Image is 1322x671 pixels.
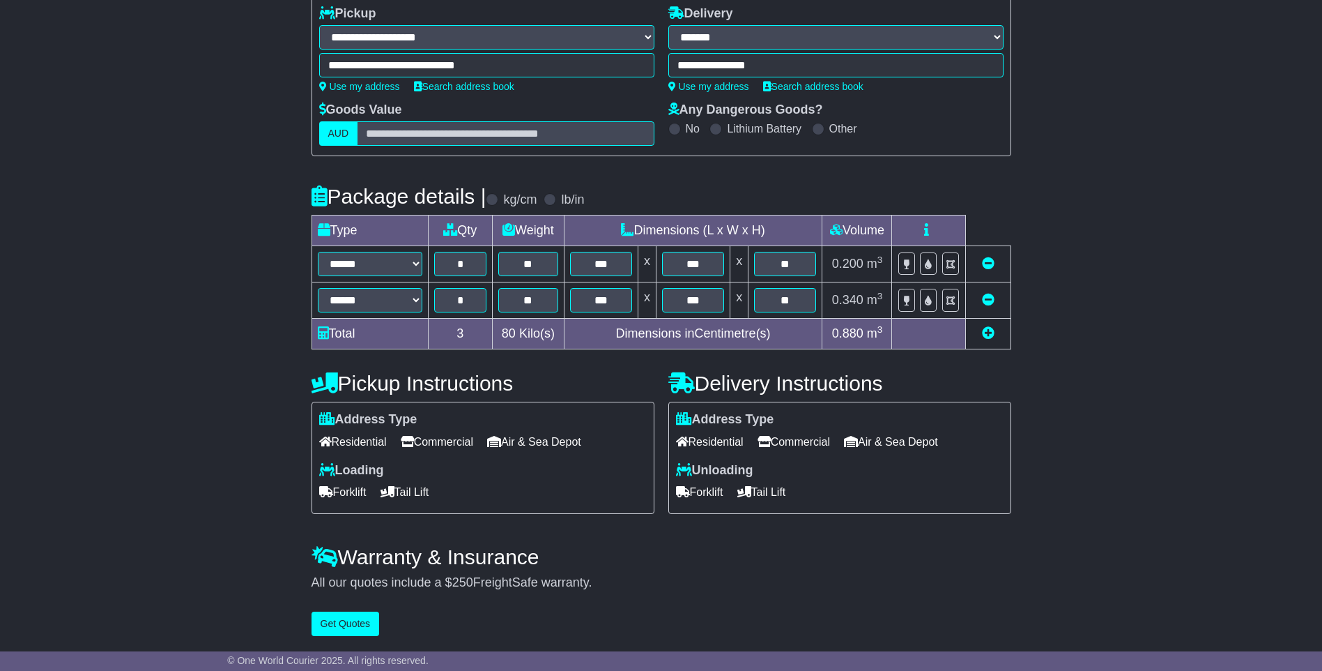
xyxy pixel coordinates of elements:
a: Search address book [763,81,863,92]
label: Address Type [319,412,417,428]
label: Loading [319,463,384,478]
span: © One World Courier 2025. All rights reserved. [227,655,429,666]
span: 0.340 [832,293,863,307]
span: 80 [502,326,516,340]
td: Dimensions (L x W x H) [564,216,822,246]
button: Get Quotes [312,612,380,636]
span: Tail Lift [737,481,786,503]
td: x [730,246,748,282]
label: lb/in [561,193,584,208]
td: x [638,282,656,319]
label: Delivery [668,6,733,22]
label: Goods Value [319,103,402,118]
div: All our quotes include a $ FreightSafe warranty. [312,575,1011,591]
span: 0.880 [832,326,863,340]
span: m [867,326,883,340]
h4: Package details | [312,185,486,208]
td: Type [312,216,428,246]
span: Tail Lift [381,481,429,503]
td: Volume [822,216,892,246]
span: 250 [452,575,473,589]
a: Remove this item [982,257,994,271]
label: Any Dangerous Goods? [668,103,823,118]
td: 3 [428,319,493,349]
a: Remove this item [982,293,994,307]
h4: Pickup Instructions [312,372,654,395]
span: Forklift [676,481,723,503]
td: Qty [428,216,493,246]
a: Use my address [668,81,749,92]
label: No [686,122,700,135]
span: Residential [676,431,744,453]
td: Dimensions in Centimetre(s) [564,319,822,349]
label: AUD [319,121,358,146]
h4: Delivery Instructions [668,372,1011,395]
td: Weight [493,216,564,246]
span: Air & Sea Depot [487,431,581,453]
sup: 3 [877,324,883,335]
label: Pickup [319,6,376,22]
a: Use my address [319,81,400,92]
a: Search address book [414,81,514,92]
label: kg/cm [503,193,537,208]
label: Other [829,122,857,135]
span: Air & Sea Depot [844,431,938,453]
label: Address Type [676,412,774,428]
span: m [867,293,883,307]
span: Commercial [401,431,473,453]
sup: 3 [877,255,883,265]
span: Forklift [319,481,367,503]
a: Add new item [982,326,994,340]
span: m [867,257,883,271]
span: Residential [319,431,387,453]
td: x [730,282,748,319]
h4: Warranty & Insurance [312,545,1011,568]
td: x [638,246,656,282]
td: Total [312,319,428,349]
span: 0.200 [832,257,863,271]
td: Kilo(s) [493,319,564,349]
label: Unloading [676,463,753,478]
sup: 3 [877,291,883,301]
label: Lithium Battery [727,122,801,135]
span: Commercial [758,431,830,453]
